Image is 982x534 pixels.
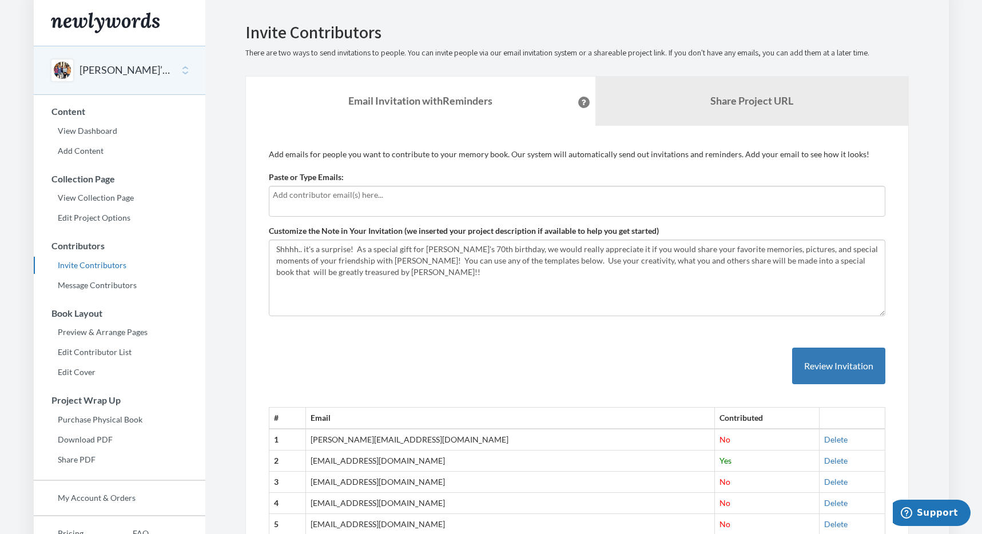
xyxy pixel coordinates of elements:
[34,489,205,507] a: My Account & Orders
[719,498,730,508] span: No
[824,519,848,529] a: Delete
[34,174,205,184] h3: Collection Page
[824,435,848,444] a: Delete
[273,189,881,201] input: Add contributor email(s) here...
[34,308,205,318] h3: Book Layout
[893,500,971,528] iframe: Opens a widget where you can chat to one of our agents
[269,429,306,450] th: 1
[269,451,306,472] th: 2
[79,63,172,78] button: [PERSON_NAME]’s 70th Birthday Celebration!
[34,451,205,468] a: Share PDF
[34,257,205,274] a: Invite Contributors
[719,477,730,487] span: No
[715,408,820,429] th: Contributed
[306,493,715,514] td: [EMAIL_ADDRESS][DOMAIN_NAME]
[34,344,205,361] a: Edit Contributor List
[306,451,715,472] td: [EMAIL_ADDRESS][DOMAIN_NAME]
[269,149,885,160] p: Add emails for people you want to contribute to your memory book. Our system will automatically s...
[719,519,730,529] span: No
[34,364,205,381] a: Edit Cover
[34,209,205,226] a: Edit Project Options
[719,435,730,444] span: No
[792,348,885,385] button: Review Invitation
[824,456,848,465] a: Delete
[34,277,205,294] a: Message Contributors
[51,13,160,33] img: Newlywords logo
[34,324,205,341] a: Preview & Arrange Pages
[245,23,909,42] h2: Invite Contributors
[269,472,306,493] th: 3
[824,498,848,508] a: Delete
[34,241,205,251] h3: Contributors
[710,94,793,107] b: Share Project URL
[269,493,306,514] th: 4
[306,429,715,450] td: [PERSON_NAME][EMAIL_ADDRESS][DOMAIN_NAME]
[34,431,205,448] a: Download PDF
[245,47,909,59] p: There are two ways to send invitations to people. You can invite people via our email invitation ...
[719,456,731,465] span: Yes
[34,189,205,206] a: View Collection Page
[269,240,885,316] textarea: Shhhh.. it's a surprise! As a special gift for [PERSON_NAME]'s 70th birthday, we would really app...
[306,472,715,493] td: [EMAIL_ADDRESS][DOMAIN_NAME]
[348,94,492,107] strong: Email Invitation with Reminders
[269,172,344,183] label: Paste or Type Emails:
[34,142,205,160] a: Add Content
[306,408,715,429] th: Email
[269,408,306,429] th: #
[34,106,205,117] h3: Content
[269,225,659,237] label: Customize the Note in Your Invitation (we inserted your project description if available to help ...
[824,477,848,487] a: Delete
[34,122,205,140] a: View Dashboard
[34,395,205,405] h3: Project Wrap Up
[34,411,205,428] a: Purchase Physical Book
